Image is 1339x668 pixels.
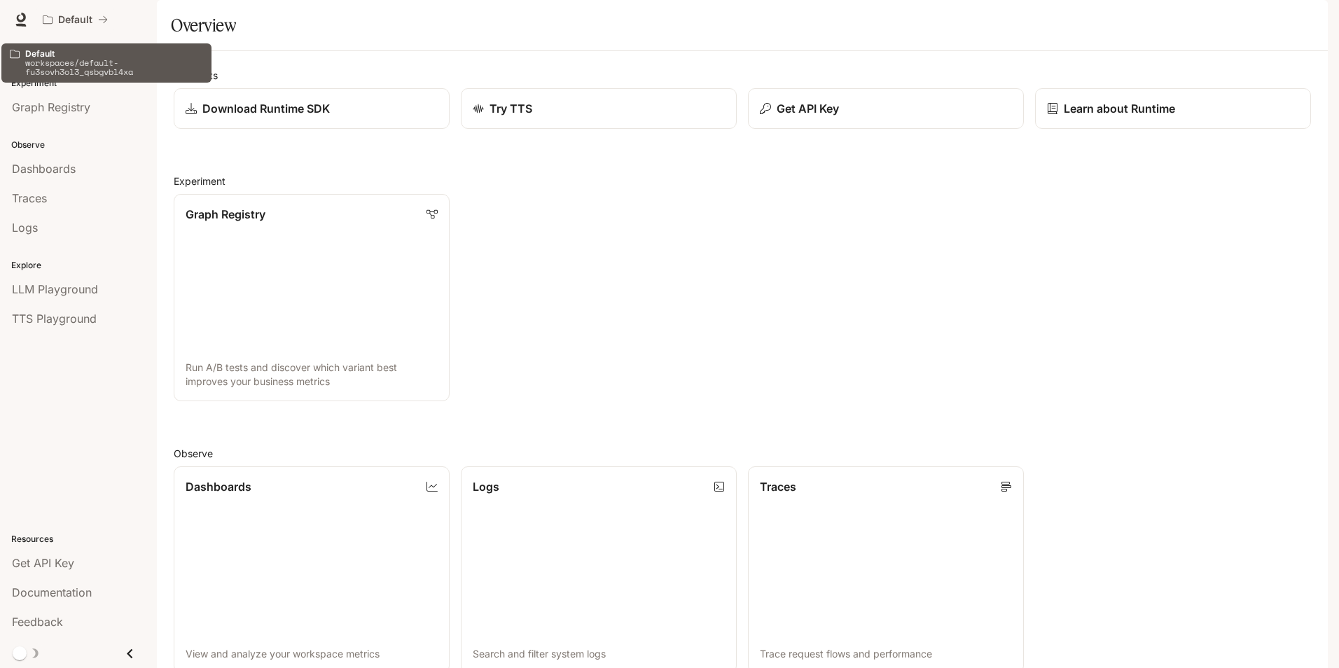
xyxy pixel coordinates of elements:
[174,88,450,129] a: Download Runtime SDK
[171,11,236,39] h1: Overview
[202,100,330,117] p: Download Runtime SDK
[186,206,265,223] p: Graph Registry
[186,647,438,661] p: View and analyze your workspace metrics
[58,14,92,26] p: Default
[174,68,1311,83] h2: Shortcuts
[473,478,499,495] p: Logs
[1064,100,1175,117] p: Learn about Runtime
[490,100,532,117] p: Try TTS
[174,446,1311,461] h2: Observe
[461,88,737,129] a: Try TTS
[1035,88,1311,129] a: Learn about Runtime
[186,478,251,495] p: Dashboards
[777,100,839,117] p: Get API Key
[25,58,203,76] p: workspaces/default-fu3sovh3ol3_qsbgvbl4xa
[473,647,725,661] p: Search and filter system logs
[748,88,1024,129] button: Get API Key
[36,6,114,34] button: All workspaces
[174,174,1311,188] h2: Experiment
[760,478,796,495] p: Traces
[174,194,450,401] a: Graph RegistryRun A/B tests and discover which variant best improves your business metrics
[25,49,203,58] p: Default
[760,647,1012,661] p: Trace request flows and performance
[186,361,438,389] p: Run A/B tests and discover which variant best improves your business metrics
